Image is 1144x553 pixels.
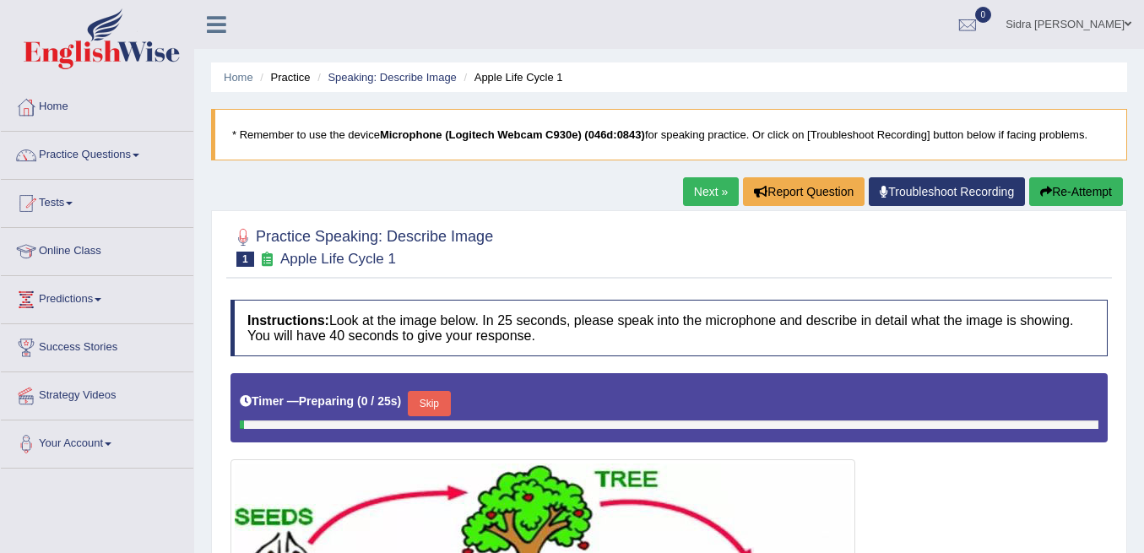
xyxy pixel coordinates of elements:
li: Apple Life Cycle 1 [459,69,562,85]
li: Practice [256,69,310,85]
blockquote: * Remember to use the device for speaking practice. Or click on [Troubleshoot Recording] button b... [211,109,1127,160]
a: Success Stories [1,324,193,366]
small: Exam occurring question [258,252,276,268]
b: Preparing [299,394,354,408]
a: Online Class [1,228,193,270]
span: 0 [975,7,992,23]
b: ) [398,394,402,408]
h2: Practice Speaking: Describe Image [230,225,493,267]
a: Home [224,71,253,84]
h4: Look at the image below. In 25 seconds, please speak into the microphone and describe in detail w... [230,300,1108,356]
button: Report Question [743,177,865,206]
a: Predictions [1,276,193,318]
b: Microphone (Logitech Webcam C930e) (046d:0843) [380,128,645,141]
small: Apple Life Cycle 1 [280,251,396,267]
span: 1 [236,252,254,267]
a: Strategy Videos [1,372,193,415]
a: Tests [1,180,193,222]
a: Your Account [1,420,193,463]
a: Practice Questions [1,132,193,174]
h5: Timer — [240,395,401,408]
a: Speaking: Describe Image [328,71,456,84]
b: 0 / 25s [361,394,398,408]
a: Home [1,84,193,126]
button: Re-Attempt [1029,177,1123,206]
button: Skip [408,391,450,416]
a: Troubleshoot Recording [869,177,1025,206]
b: ( [357,394,361,408]
a: Next » [683,177,739,206]
b: Instructions: [247,313,329,328]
